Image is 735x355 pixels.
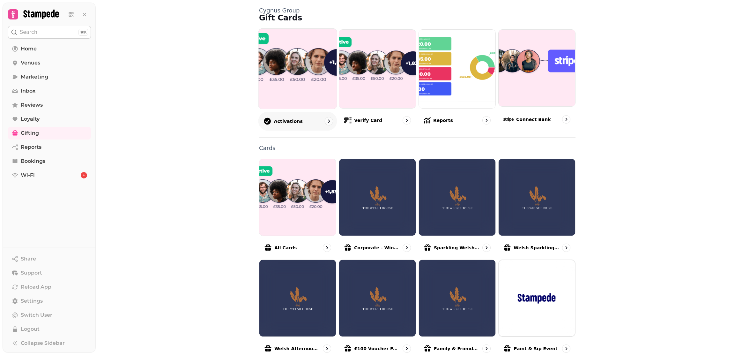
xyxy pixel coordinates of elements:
button: Support [8,267,91,279]
img: aHR0cHM6Ly9maWxlcy5zdGFtcGVkZS5haS8xNWYzMTIzNC1kNGYzLTExZWItOGFjNC0wMjBmNjMwNjNhYWIvbWVkaWEvYjJiY... [505,185,569,210]
button: Switch User [8,309,91,321]
span: Settings [21,297,43,305]
svg: go to [483,345,490,352]
button: Logout [8,323,91,336]
img: aHR0cHM6Ly9zMy5ldS13ZXN0LTIuYW1hem9uYXdzLmNvbS9ibGFja2J4L2xvY2F0aW9ucy9uZWFybHkub25saW5lL2RlZmF1b... [505,285,569,311]
p: Cards [259,145,575,151]
img: aHR0cHM6Ly9maWxlcy5zdGFtcGVkZS5haS8xNWYzMTIzNC1kNGYzLTExZWItOGFjNC0wMjBmNjMwNjNhYWIvbWVkaWEvYjJiY... [345,285,409,311]
p: Connect bank [516,116,551,123]
div: ⌘K [78,29,88,36]
svg: go to [404,345,410,352]
a: Reviews [8,99,91,111]
a: Reports [8,141,91,154]
button: Collapse Sidebar [8,337,91,350]
span: Wi-Fi [21,171,35,179]
img: aHR0cHM6Ly9maWxlcy5zdGFtcGVkZS5haS8xNWYzMTIzNC1kNGYzLTExZWItOGFjNC0wMjBmNjMwNjNhYWIvbWVkaWEvYjJiY... [345,185,409,210]
span: Switch User [21,311,52,319]
p: All cards [274,245,297,251]
span: Support [21,269,42,277]
img: Verify card [339,30,416,108]
svg: go to [326,118,332,124]
span: Loyalty [21,115,40,123]
span: Logout [21,325,40,333]
a: Settings [8,295,91,307]
img: Activations [255,25,340,113]
button: Reload App [8,281,91,293]
a: Wi-Fi1 [8,169,91,182]
p: Activations [274,118,303,124]
span: Share [21,255,36,263]
span: Reports [21,143,41,151]
svg: go to [483,117,490,124]
a: Inbox [8,85,91,97]
span: Bookings [21,157,45,165]
span: Collapse Sidebar [21,339,65,347]
img: aHR0cHM6Ly9maWxlcy5zdGFtcGVkZS5haS8xNWYzMTIzNC1kNGYzLTExZWItOGFjNC0wMjBmNjMwNjNhYWIvbWVkaWEvYjJiY... [425,285,489,311]
svg: go to [404,245,410,251]
p: £100 voucher for £60 [354,345,400,352]
p: Welsh Sparkling Afternoon Tea for two [514,245,560,251]
svg: go to [324,245,330,251]
img: aHR0cHM6Ly9maWxlcy5zdGFtcGVkZS5haS8xNWYzMTIzNC1kNGYzLTExZWItOGFjNC0wMjBmNjMwNjNhYWIvbWVkaWEvYjJiY... [425,185,489,210]
img: Connect bank [499,30,575,106]
p: Verify card [354,117,382,124]
button: Search⌘K [8,26,91,39]
span: Inbox [21,87,35,95]
h1: Gift Cards [259,14,575,22]
img: All cards [259,159,336,236]
p: Corporate - Wine Tasting [354,245,400,251]
a: Home [8,42,91,55]
a: Venues [8,57,91,69]
p: Welsh Afternoon Tea for two [274,345,320,352]
img: Reports [419,30,495,108]
span: Home [21,45,37,53]
a: Loyalty [8,113,91,125]
span: Gifting [21,129,39,137]
p: Reports [433,117,453,124]
svg: go to [563,245,569,251]
a: ReportsReports [419,29,496,130]
a: ActivationsActivations [258,28,337,131]
span: 1 [83,173,85,177]
svg: go to [324,345,330,352]
a: Gifting [8,127,91,140]
a: Verify cardVerify card [339,29,416,130]
span: Venues [21,59,40,67]
span: Reload App [21,283,51,291]
a: Marketing [8,71,91,83]
img: aHR0cHM6Ly9maWxlcy5zdGFtcGVkZS5haS8xNWYzMTIzNC1kNGYzLTExZWItOGFjNC0wMjBmNjMwNjNhYWIvbWVkaWEvYjJiY... [266,285,330,311]
span: Reviews [21,101,43,109]
a: All cardsAll cards [259,159,336,257]
svg: go to [483,245,490,251]
a: Sparkling Welsh Afternoon Tea for twoSparkling Welsh Afternoon Tea for two [419,159,496,257]
p: Cygnus Group [259,8,575,13]
a: Bookings [8,155,91,168]
a: Welsh Sparkling Afternoon Tea for two Welsh Sparkling Afternoon Tea for two [498,159,575,257]
a: Connect bankConnect bank [498,29,575,130]
svg: go to [563,345,569,352]
p: Sparkling Welsh Afternoon Tea for two [434,245,480,251]
p: Search [20,28,37,36]
a: Corporate - Wine Tasting Corporate - Wine Tasting [339,159,416,257]
svg: go to [404,117,410,124]
p: Paint & Sip Event [514,345,557,352]
span: Marketing [21,73,48,81]
svg: go to [563,116,569,123]
button: Share [8,253,91,265]
p: Family & Friends Voucher 25% off [434,345,480,352]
